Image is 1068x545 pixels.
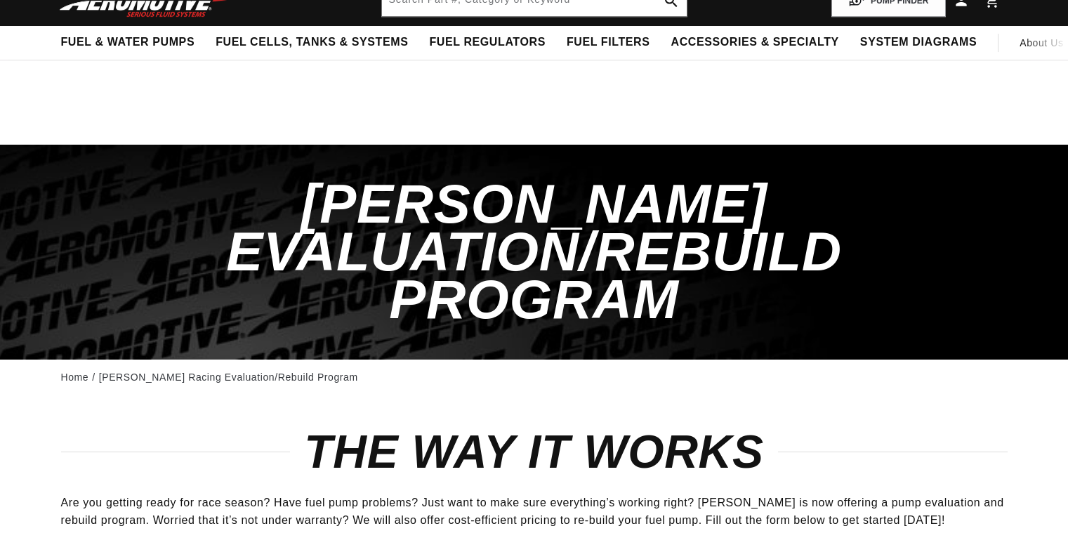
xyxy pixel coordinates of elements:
a: [PERSON_NAME] Racing Evaluation/Rebuild Program [99,369,358,385]
nav: breadcrumbs [61,369,1008,385]
summary: Fuel & Water Pumps [51,26,206,59]
span: Accessories & Specialty [671,35,839,50]
span: [PERSON_NAME] Evaluation/Rebuild Program [226,173,842,331]
span: Fuel Cells, Tanks & Systems [216,35,408,50]
span: Fuel Filters [567,35,650,50]
span: Fuel Regulators [429,35,545,50]
summary: Accessories & Specialty [661,26,850,59]
span: System Diagrams [860,35,977,50]
span: Fuel & Water Pumps [61,35,195,50]
a: Home [61,369,89,385]
h2: THE WAY IT WORKS [61,432,1008,473]
summary: Fuel Filters [556,26,661,59]
summary: System Diagrams [850,26,987,59]
span: About Us [1020,37,1063,48]
summary: Fuel Cells, Tanks & Systems [205,26,418,59]
p: Are you getting ready for race season? Have fuel pump problems? Just want to make sure everything... [61,494,1008,530]
summary: Fuel Regulators [418,26,555,59]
